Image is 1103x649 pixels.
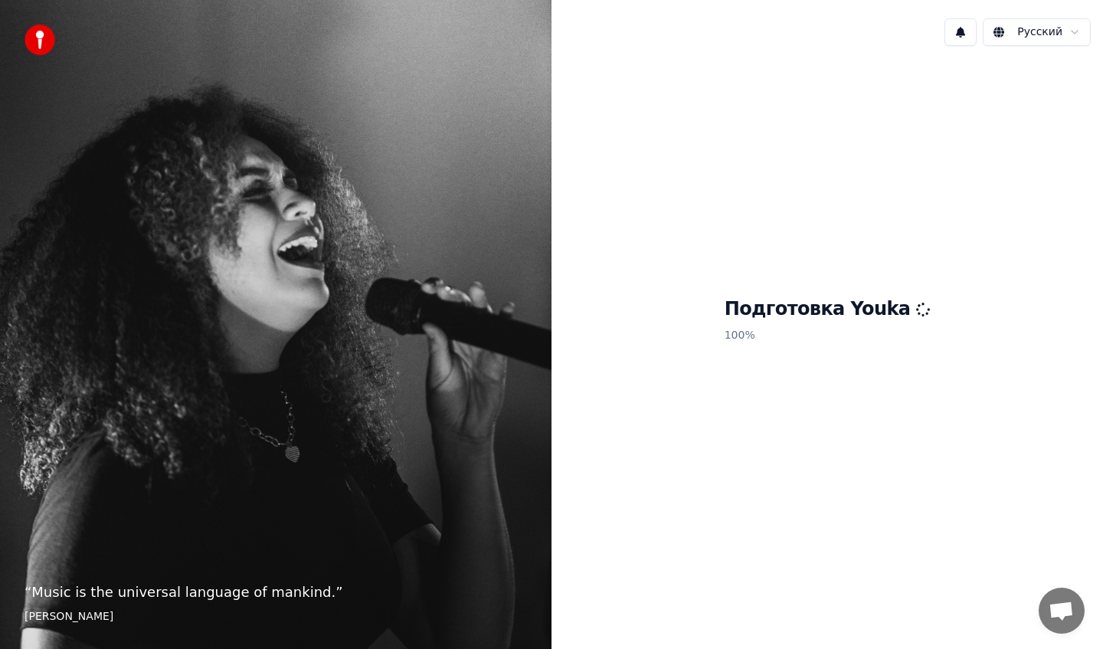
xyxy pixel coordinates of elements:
h1: Подготовка Youka [725,297,931,322]
footer: [PERSON_NAME] [25,609,527,624]
p: “ Music is the universal language of mankind. ” [25,582,527,603]
img: youka [25,25,55,55]
p: 100 % [725,322,931,349]
div: Открытый чат [1039,588,1085,634]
